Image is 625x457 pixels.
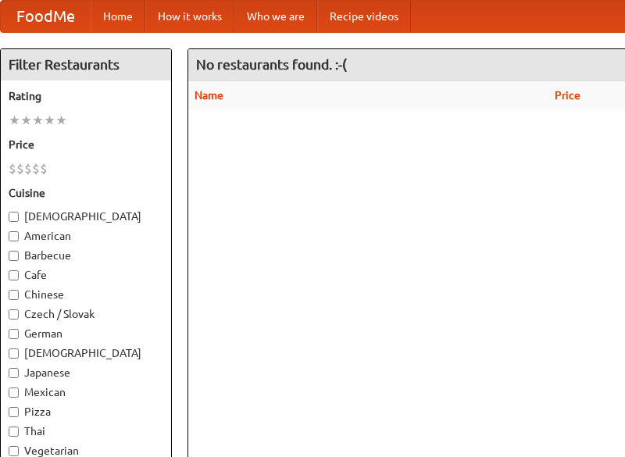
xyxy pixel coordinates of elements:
input: Cafe [9,270,19,280]
li: ★ [55,112,67,129]
a: Recipe videos [317,1,411,32]
li: ★ [9,112,20,129]
input: American [9,231,19,241]
input: Vegetarian [9,446,19,456]
a: How it works [145,1,234,32]
input: Barbecue [9,251,19,261]
input: Mexican [9,387,19,398]
li: $ [9,160,16,177]
input: [DEMOGRAPHIC_DATA] [9,348,19,359]
h5: Rating [9,88,163,104]
label: Barbecue [9,248,163,263]
input: German [9,329,19,339]
label: American [9,228,163,244]
label: Thai [9,423,163,439]
h5: Cuisine [9,185,163,201]
label: Japanese [9,365,163,380]
h4: Filter Restaurants [1,49,171,80]
li: ★ [44,112,55,129]
a: Name [195,89,223,102]
label: Chinese [9,287,163,302]
li: $ [40,160,48,177]
input: Pizza [9,407,19,417]
a: Who we are [234,1,317,32]
input: Thai [9,427,19,437]
input: Czech / Slovak [9,309,19,320]
input: Chinese [9,290,19,300]
label: Cafe [9,267,163,283]
a: Price [555,89,580,102]
li: ★ [20,112,32,129]
label: [DEMOGRAPHIC_DATA] [9,209,163,224]
label: Pizza [9,404,163,420]
li: ★ [32,112,44,129]
label: Czech / Slovak [9,306,163,322]
input: [DEMOGRAPHIC_DATA] [9,212,19,222]
a: FoodMe [1,1,91,32]
li: $ [16,160,24,177]
label: German [9,326,163,341]
li: $ [24,160,32,177]
h5: Price [9,137,163,152]
label: Mexican [9,384,163,400]
input: Japanese [9,368,19,378]
li: $ [32,160,40,177]
label: [DEMOGRAPHIC_DATA] [9,345,163,361]
ng-pluralize: No restaurants found. :-( [196,57,347,72]
a: Home [91,1,145,32]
